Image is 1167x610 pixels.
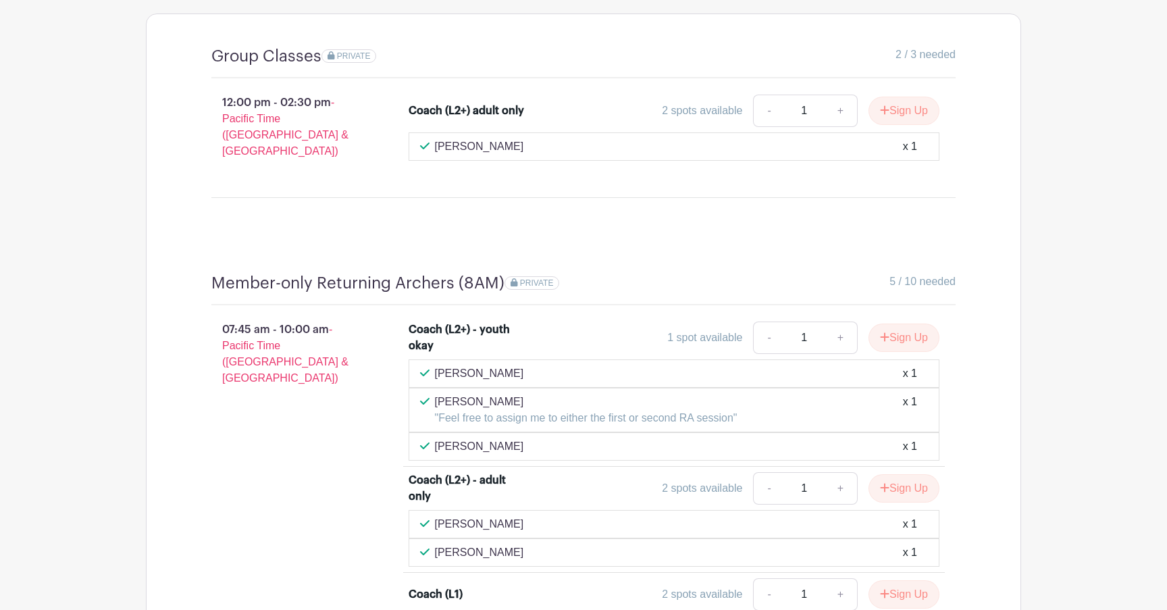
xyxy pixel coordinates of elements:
h4: Group Classes [211,47,321,66]
div: x 1 [903,365,917,382]
p: 12:00 pm - 02:30 pm [190,89,387,165]
p: 07:45 am - 10:00 am [190,316,387,392]
a: - [753,322,784,354]
a: - [753,472,784,505]
div: Coach (L2+) - youth okay [409,322,525,354]
a: + [824,95,858,127]
div: x 1 [903,438,917,455]
button: Sign Up [868,474,939,503]
div: x 1 [903,138,917,155]
button: Sign Up [868,97,939,125]
span: PRIVATE [337,51,371,61]
div: Coach (L2+) adult only [409,103,524,119]
span: 5 / 10 needed [889,274,956,290]
p: [PERSON_NAME] [435,394,737,410]
div: x 1 [903,394,917,426]
p: [PERSON_NAME] [435,516,524,532]
div: Coach (L2+) - adult only [409,472,525,505]
p: [PERSON_NAME] [435,138,524,155]
span: 2 / 3 needed [896,47,956,63]
div: 2 spots available [662,586,742,603]
div: 2 spots available [662,103,742,119]
div: x 1 [903,544,917,561]
span: - Pacific Time ([GEOGRAPHIC_DATA] & [GEOGRAPHIC_DATA]) [222,97,348,157]
p: [PERSON_NAME] [435,365,524,382]
span: PRIVATE [520,278,554,288]
div: 2 spots available [662,480,742,497]
a: + [824,472,858,505]
span: - Pacific Time ([GEOGRAPHIC_DATA] & [GEOGRAPHIC_DATA]) [222,324,348,384]
p: "Feel free to assign me to either the first or second RA session" [435,410,737,426]
button: Sign Up [868,580,939,609]
button: Sign Up [868,324,939,352]
div: Coach (L1) [409,586,463,603]
a: - [753,95,784,127]
h4: Member-only Returning Archers (8AM) [211,274,504,293]
p: [PERSON_NAME] [435,544,524,561]
p: [PERSON_NAME] [435,438,524,455]
div: x 1 [903,516,917,532]
a: + [824,322,858,354]
div: 1 spot available [667,330,742,346]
